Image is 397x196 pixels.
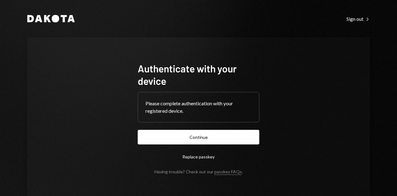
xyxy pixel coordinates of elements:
div: Having trouble? Check out our . [154,169,243,174]
div: Sign out [346,16,370,22]
button: Continue [138,130,259,144]
a: Sign out [346,15,370,22]
button: Replace passkey [138,149,259,164]
div: Please complete authentication with your registered device. [145,100,252,115]
a: passkey FAQs [214,169,242,175]
h1: Authenticate with your device [138,62,259,87]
